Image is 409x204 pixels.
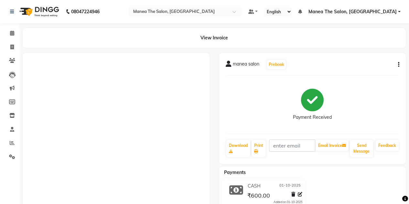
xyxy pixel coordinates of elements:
span: CASH [248,183,261,189]
span: 01-10-2025 [279,183,301,189]
a: Feedback [376,140,399,151]
a: Download [226,140,250,157]
span: ₹600.00 [247,192,270,201]
button: Prebook [267,60,286,69]
button: Email Invoice [316,140,349,151]
img: logo [16,3,61,21]
div: View Invoice [23,28,406,48]
b: 08047224946 [71,3,100,21]
div: Payment Received [293,114,332,121]
a: Print [252,140,266,157]
span: Payments [224,169,246,175]
span: Manea The Salon, [GEOGRAPHIC_DATA] [308,8,397,15]
button: Send Message [350,140,373,157]
span: manea salon [233,61,259,70]
input: enter email [269,139,316,152]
